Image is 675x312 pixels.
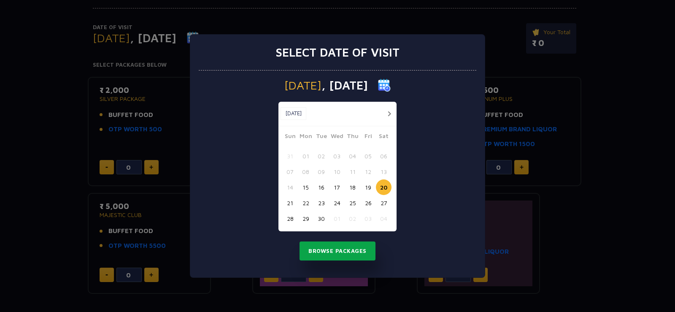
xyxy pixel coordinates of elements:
button: 08 [298,164,313,179]
button: 03 [329,148,345,164]
button: Browse Packages [300,241,375,261]
span: Wed [329,131,345,143]
button: 27 [376,195,391,211]
button: 31 [282,148,298,164]
button: 02 [313,148,329,164]
h3: Select date of visit [275,45,400,60]
span: Sat [376,131,391,143]
button: 09 [313,164,329,179]
span: Sun [282,131,298,143]
button: 06 [376,148,391,164]
span: [DATE] [284,79,321,91]
button: 14 [282,179,298,195]
button: 11 [345,164,360,179]
span: , [DATE] [321,79,368,91]
button: 12 [360,164,376,179]
span: Thu [345,131,360,143]
button: 26 [360,195,376,211]
button: 10 [329,164,345,179]
button: 01 [298,148,313,164]
button: [DATE] [281,107,306,120]
button: 23 [313,195,329,211]
button: 03 [360,211,376,226]
button: 22 [298,195,313,211]
button: 30 [313,211,329,226]
button: 20 [376,179,391,195]
button: 16 [313,179,329,195]
button: 02 [345,211,360,226]
button: 05 [360,148,376,164]
button: 25 [345,195,360,211]
button: 19 [360,179,376,195]
button: 07 [282,164,298,179]
button: 04 [345,148,360,164]
span: Mon [298,131,313,143]
button: 24 [329,195,345,211]
button: 17 [329,179,345,195]
span: Tue [313,131,329,143]
span: Fri [360,131,376,143]
button: 29 [298,211,313,226]
button: 15 [298,179,313,195]
img: calender icon [378,79,391,92]
button: 01 [329,211,345,226]
button: 13 [376,164,391,179]
button: 04 [376,211,391,226]
button: 28 [282,211,298,226]
button: 18 [345,179,360,195]
button: 21 [282,195,298,211]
